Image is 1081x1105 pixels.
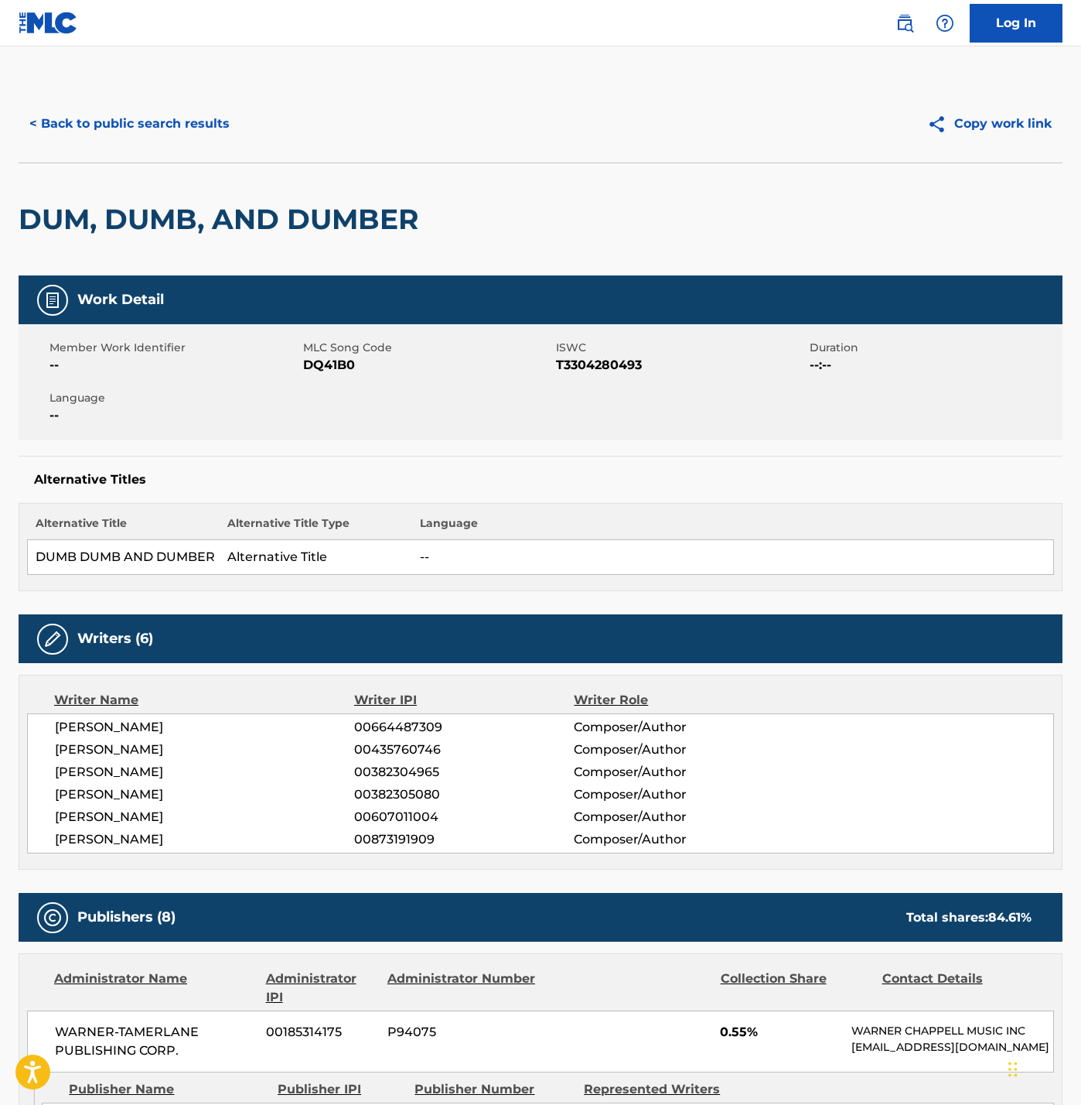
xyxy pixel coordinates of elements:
[266,1023,376,1042] span: 00185314175
[574,763,773,782] span: Composer/Author
[412,515,1053,540] th: Language
[882,970,1032,1007] div: Contact Details
[906,908,1032,927] div: Total shares:
[19,12,78,34] img: MLC Logo
[77,908,176,926] h5: Publishers (8)
[354,741,574,759] span: 00435760746
[574,785,773,804] span: Composer/Author
[574,808,773,826] span: Composer/Author
[43,291,62,310] img: Work Detail
[556,356,806,375] span: T3304280493
[55,718,354,737] span: [PERSON_NAME]
[55,1023,254,1060] span: WARNER-TAMERLANE PUBLISHING CORP.
[1008,1046,1018,1093] div: Drag
[49,390,299,406] span: Language
[936,14,954,32] img: help
[574,830,773,849] span: Composer/Author
[77,630,153,648] h5: Writers (6)
[810,340,1059,356] span: Duration
[55,763,354,782] span: [PERSON_NAME]
[354,718,574,737] span: 00664487309
[69,1080,266,1099] div: Publisher Name
[43,630,62,648] img: Writers
[851,1039,1053,1055] p: [EMAIL_ADDRESS][DOMAIN_NAME]
[303,340,553,356] span: MLC Song Code
[49,340,299,356] span: Member Work Identifier
[916,104,1062,143] button: Copy work link
[574,741,773,759] span: Composer/Author
[54,691,354,710] div: Writer Name
[851,1023,1053,1039] p: WARNER CHAPPELL MUSIC INC
[970,4,1062,43] a: Log In
[412,540,1053,575] td: --
[19,202,426,237] h2: DUM, DUMB, AND DUMBER
[19,104,240,143] button: < Back to public search results
[55,741,354,759] span: [PERSON_NAME]
[54,970,254,1007] div: Administrator Name
[929,8,960,39] div: Help
[55,785,354,804] span: [PERSON_NAME]
[49,356,299,375] span: --
[34,472,1047,487] h5: Alternative Titles
[387,1023,537,1042] span: P94075
[574,691,774,710] div: Writer Role
[354,763,574,782] span: 00382304965
[266,970,376,1007] div: Administrator IPI
[55,830,354,849] span: [PERSON_NAME]
[77,291,164,309] h5: Work Detail
[28,540,220,575] td: DUMB DUMB AND DUMBER
[414,1080,572,1099] div: Publisher Number
[1004,1031,1081,1105] iframe: Chat Widget
[28,515,220,540] th: Alternative Title
[720,1023,840,1042] span: 0.55%
[278,1080,403,1099] div: Publisher IPI
[220,515,412,540] th: Alternative Title Type
[988,910,1032,925] span: 84.61 %
[354,691,574,710] div: Writer IPI
[49,406,299,425] span: --
[354,785,574,804] span: 00382305080
[220,540,412,575] td: Alternative Title
[354,808,574,826] span: 00607011004
[354,830,574,849] span: 00873191909
[895,14,914,32] img: search
[43,908,62,927] img: Publishers
[303,356,553,375] span: DQ41B0
[556,340,806,356] span: ISWC
[55,808,354,826] span: [PERSON_NAME]
[584,1080,742,1099] div: Represented Writers
[927,115,954,134] img: Copy work link
[721,970,871,1007] div: Collection Share
[387,970,537,1007] div: Administrator Number
[889,8,920,39] a: Public Search
[810,356,1059,375] span: --:--
[574,718,773,737] span: Composer/Author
